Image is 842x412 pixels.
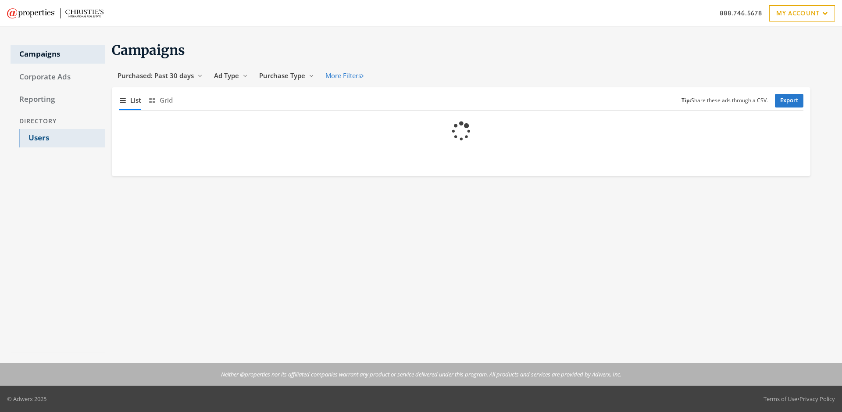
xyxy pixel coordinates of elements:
[221,370,621,379] p: Neither @properties nor its affiliated companies warrant any product or service delivered under t...
[112,42,185,58] span: Campaigns
[19,129,105,147] a: Users
[799,395,835,403] a: Privacy Policy
[214,71,239,80] span: Ad Type
[764,395,797,403] a: Terms of Use
[11,113,105,129] div: Directory
[253,68,320,84] button: Purchase Type
[118,71,194,80] span: Purchased: Past 30 days
[7,394,46,403] p: © Adwerx 2025
[720,8,762,18] a: 888.746.5678
[119,91,141,110] button: List
[7,8,103,18] img: Adwerx
[130,95,141,105] span: List
[11,90,105,109] a: Reporting
[11,68,105,86] a: Corporate Ads
[148,91,173,110] button: Grid
[320,68,369,84] button: More Filters
[208,68,253,84] button: Ad Type
[259,71,305,80] span: Purchase Type
[681,97,691,104] b: Tip:
[681,97,768,105] small: Share these ads through a CSV.
[112,68,208,84] button: Purchased: Past 30 days
[775,94,803,107] a: Export
[764,394,835,403] div: •
[769,5,835,21] a: My Account
[160,95,173,105] span: Grid
[11,45,105,64] a: Campaigns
